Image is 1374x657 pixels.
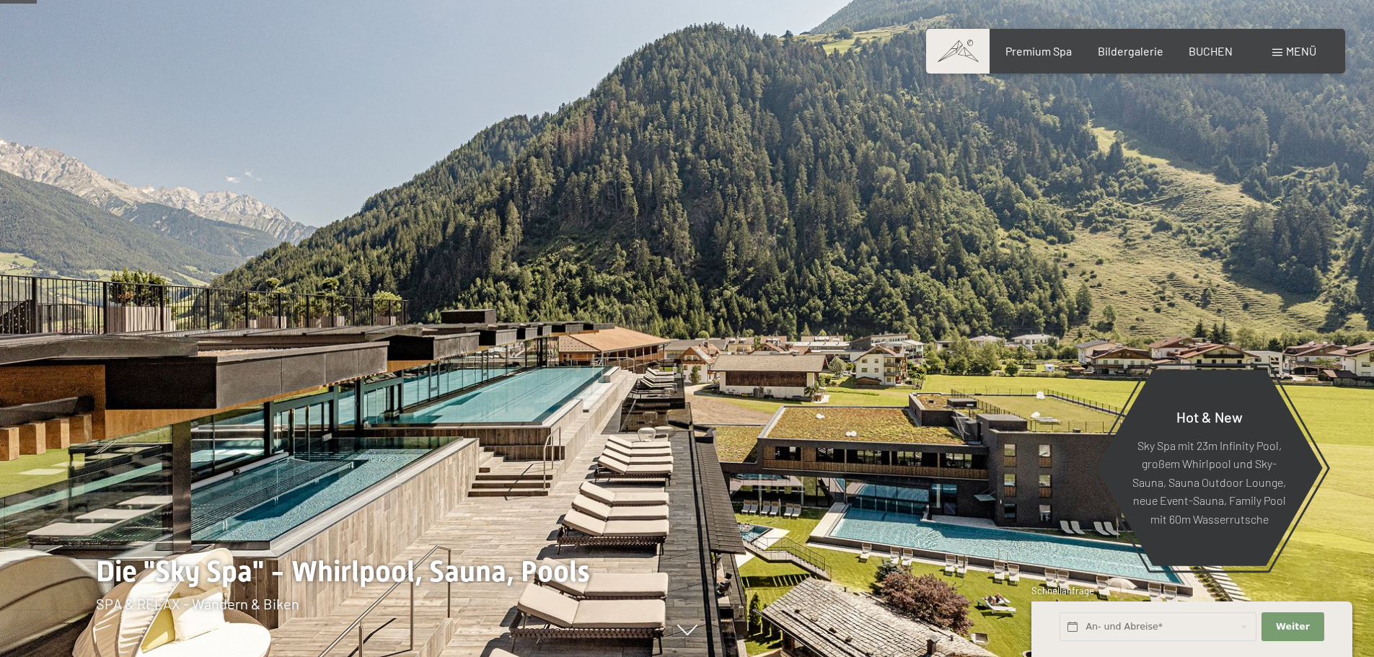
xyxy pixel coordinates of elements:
[1005,44,1072,58] a: Premium Spa
[1286,44,1316,58] span: Menü
[1189,44,1233,58] a: BUCHEN
[1095,369,1324,567] a: Hot & New Sky Spa mit 23m Infinity Pool, großem Whirlpool und Sky-Sauna, Sauna Outdoor Lounge, ne...
[1098,44,1163,58] a: Bildergalerie
[1031,585,1094,596] span: Schnellanfrage
[1176,407,1243,425] span: Hot & New
[1131,436,1287,528] p: Sky Spa mit 23m Infinity Pool, großem Whirlpool und Sky-Sauna, Sauna Outdoor Lounge, neue Event-S...
[1276,620,1310,633] span: Weiter
[1261,612,1324,642] button: Weiter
